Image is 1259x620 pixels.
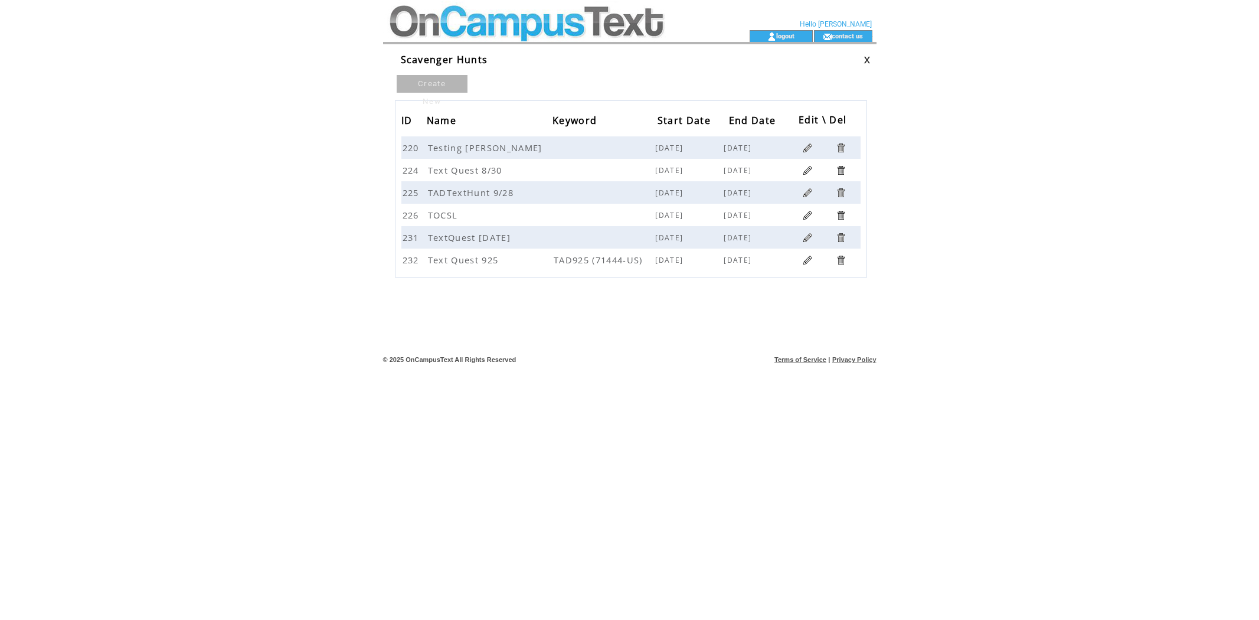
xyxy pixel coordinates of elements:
[774,356,826,363] a: Terms of Service
[655,165,686,175] span: [DATE]
[800,20,872,28] span: Hello [PERSON_NAME]
[403,231,422,243] span: 231
[428,187,516,198] span: TADTextHunt 9/28
[832,356,877,363] a: Privacy Policy
[835,187,846,198] a: Click to delete this list
[658,111,714,133] span: Start Date
[428,231,514,243] span: TextQuest [DATE]
[403,164,422,176] span: 224
[401,110,418,132] a: ID
[724,143,754,153] span: [DATE]
[397,75,467,93] a: Create New
[724,255,754,265] span: [DATE]
[823,32,832,41] img: contact_us_icon.gif
[724,210,754,220] span: [DATE]
[724,233,754,243] span: [DATE]
[427,110,462,132] a: Name
[729,111,779,133] span: End Date
[427,111,459,133] span: Name
[658,110,717,132] a: Start Date
[832,32,863,40] a: contact us
[403,254,422,266] span: 232
[403,142,422,154] span: 220
[552,110,603,132] a: Keyword
[554,254,646,266] span: TAD925 (71444-US)
[655,233,686,243] span: [DATE]
[655,188,686,198] span: [DATE]
[835,254,846,266] a: Click to delete this list
[835,210,846,221] a: Click to delete this list
[428,142,545,154] span: Testing [PERSON_NAME]
[776,32,794,40] a: logout
[724,165,754,175] span: [DATE]
[835,165,846,176] a: Click to delete this list
[428,164,505,176] span: Text Quest 8/30
[835,232,846,243] a: Click to delete this list
[401,53,488,66] span: Scavenger Hunts
[828,356,830,363] span: |
[767,32,776,41] img: account_icon.gif
[655,143,686,153] span: [DATE]
[428,209,461,221] span: TOCSL
[655,255,686,265] span: [DATE]
[401,111,416,133] span: ID
[428,254,502,266] span: Text Quest 925
[835,142,846,154] a: Click to delete this list
[724,188,754,198] span: [DATE]
[403,209,422,221] span: 226
[383,356,516,363] span: © 2025 OnCampusText All Rights Reserved
[552,111,600,133] span: Keyword
[655,210,686,220] span: [DATE]
[799,110,849,132] span: Edit \ Del
[403,187,422,198] span: 225
[729,110,782,132] a: End Date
